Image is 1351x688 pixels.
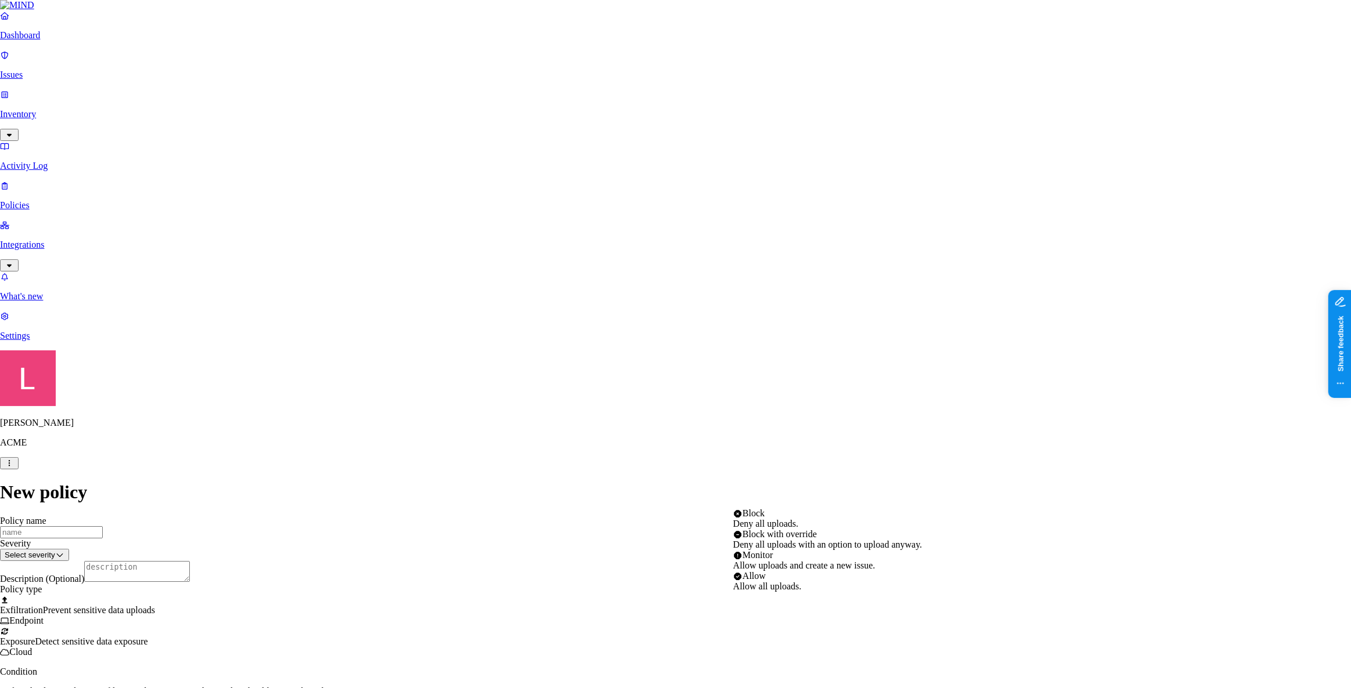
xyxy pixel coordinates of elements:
[733,581,802,591] span: Allow all uploads.
[733,519,798,528] span: Deny all uploads.
[733,560,876,570] span: Allow uploads and create a new issue.
[743,571,766,581] span: Allow
[733,539,923,549] span: Deny all uploads with an option to upload anyway.
[743,529,817,539] span: Block with override
[743,550,773,560] span: Monitor
[743,508,765,518] span: Block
